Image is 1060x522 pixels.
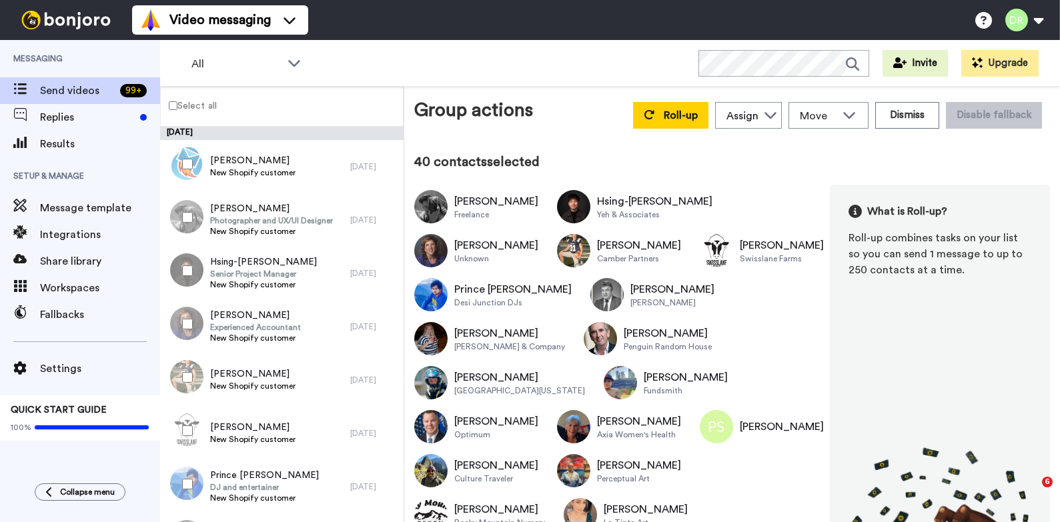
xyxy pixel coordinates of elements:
[604,366,637,399] img: Image of Terry Smith
[210,367,296,381] span: [PERSON_NAME]
[210,333,301,343] span: New Shopify customer
[597,237,681,253] div: [PERSON_NAME]
[350,161,397,172] div: [DATE]
[883,50,948,77] button: Invite
[644,369,728,385] div: [PERSON_NAME]
[630,281,714,297] div: [PERSON_NAME]
[210,154,296,167] span: [PERSON_NAME]
[946,102,1042,129] button: Disable fallback
[597,473,681,484] div: Perceptual Art
[414,366,448,399] img: Image of Jason Young
[414,97,533,129] div: Group actions
[1015,477,1047,509] iframe: Intercom live chat
[350,428,397,439] div: [DATE]
[35,483,125,501] button: Collapse menu
[210,226,333,237] span: New Shopify customer
[210,469,319,482] span: Prince [PERSON_NAME]
[210,381,296,391] span: New Shopify customer
[350,375,397,385] div: [DATE]
[454,457,538,473] div: [PERSON_NAME]
[454,473,538,484] div: Culture Traveler
[210,167,296,178] span: New Shopify customer
[210,309,301,322] span: [PERSON_NAME]
[414,153,1050,171] div: 40 contacts selected
[740,253,824,264] div: Swisslane Farms
[454,237,538,253] div: [PERSON_NAME]
[630,297,714,308] div: [PERSON_NAME]
[961,50,1039,77] button: Upgrade
[210,434,296,445] span: New Shopify customer
[350,481,397,492] div: [DATE]
[644,385,728,396] div: Fundsmith
[210,421,296,434] span: [PERSON_NAME]
[454,385,585,396] div: [GEOGRAPHIC_DATA][US_STATE]
[454,501,545,517] div: [PERSON_NAME]
[557,454,590,487] img: Image of Michael Murphy
[11,405,107,415] span: QUICK START GUIDE
[40,227,160,243] span: Integrations
[875,102,939,129] button: Dismiss
[597,209,712,220] div: Yeh & Associates
[604,501,688,517] div: [PERSON_NAME]
[60,487,115,497] span: Collapse menu
[210,215,333,226] span: Photographer and UX/UI Designer
[624,325,712,341] div: [PERSON_NAME]
[597,457,681,473] div: [PERSON_NAME]
[210,255,317,269] span: Hsing-[PERSON_NAME]
[210,482,319,493] span: DJ and entertainer
[40,109,135,125] span: Replies
[557,234,590,267] img: Image of Gabe Hensley
[414,322,448,355] img: Image of Lisa Laird
[169,101,177,110] input: Select all
[867,203,947,219] span: What is Roll-up?
[210,269,317,279] span: Senior Project Manager
[120,84,147,97] div: 99 +
[454,341,565,352] div: [PERSON_NAME] & Company
[454,193,538,209] div: [PERSON_NAME]
[40,136,160,152] span: Results
[350,268,397,279] div: [DATE]
[800,108,836,124] span: Move
[454,253,538,264] div: Unknown
[11,422,31,433] span: 100%
[584,322,617,355] img: Image of Robert Harris
[350,215,397,225] div: [DATE]
[140,9,161,31] img: vm-color.svg
[454,281,572,297] div: Prince [PERSON_NAME]
[597,429,681,440] div: Axia Women's Health
[414,454,448,487] img: Image of Kareem George
[597,413,681,429] div: [PERSON_NAME]
[40,280,160,296] span: Workspaces
[726,108,758,124] div: Assign
[210,202,333,215] span: [PERSON_NAME]
[557,410,590,443] img: Image of Rene Hensley
[454,297,572,308] div: Desi Junction DJs
[597,193,712,209] div: Hsing-[PERSON_NAME]
[664,110,698,121] span: Roll-up
[169,11,271,29] span: Video messaging
[624,341,712,352] div: Penguin Random House
[40,253,160,269] span: Share library
[414,410,448,443] img: Image of Christopher McElgun
[414,234,448,267] img: Image of Cheryl Clancy
[454,413,538,429] div: [PERSON_NAME]
[700,234,733,267] img: Image of Derly Rodriguez
[597,253,681,264] div: Camber Partners
[633,102,708,129] button: Roll-up
[161,97,217,113] label: Select all
[210,322,301,333] span: Experienced Accountant
[40,361,160,377] span: Settings
[740,237,824,253] div: [PERSON_NAME]
[454,429,538,440] div: Optimum
[1042,477,1053,487] span: 6
[350,321,397,332] div: [DATE]
[210,493,319,503] span: New Shopify customer
[740,419,824,435] div: [PERSON_NAME]
[590,278,624,311] img: Image of John Gruntorad
[210,279,317,290] span: New Shopify customer
[849,230,1031,278] div: Roll-up combines tasks on your list so you can send 1 message to up to 250 contacts at a time.
[414,190,448,223] img: Image of David Hilgier
[191,56,281,72] span: All
[700,410,733,443] img: Image of Peter Sitton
